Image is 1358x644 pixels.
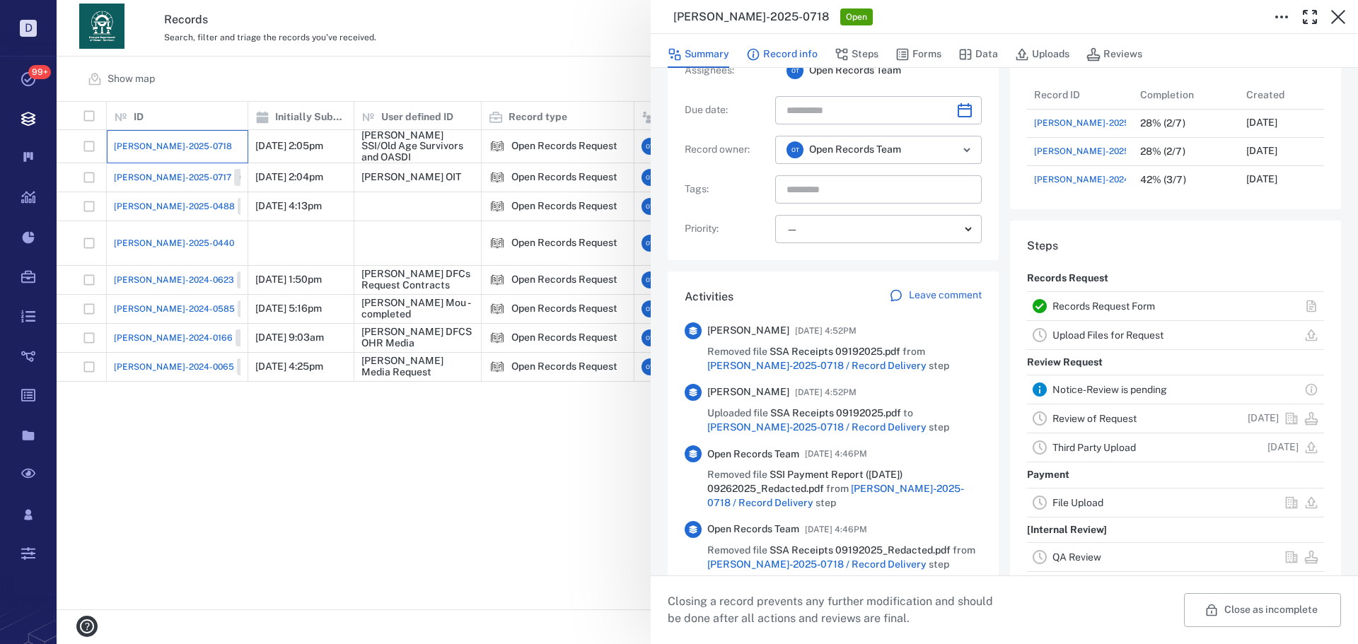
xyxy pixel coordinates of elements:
[770,407,903,418] span: SSA Receipts 09192025.pdf
[1140,75,1194,115] div: Completion
[889,288,982,305] a: Leave comment
[1027,350,1103,375] p: Review Request
[1246,75,1284,115] div: Created
[1324,3,1352,31] button: Close
[707,324,789,338] span: [PERSON_NAME]
[1034,171,1196,188] a: [PERSON_NAME]-2024-0623
[1267,440,1299,455] p: [DATE]
[1140,118,1185,129] div: 28% (2/7)
[685,143,770,157] p: Record owner :
[1246,116,1277,130] p: [DATE]
[746,41,818,68] button: Record info
[957,140,977,160] button: Open
[1267,3,1296,31] button: Toggle to Edit Boxes
[1034,75,1080,115] div: Record ID
[770,346,900,357] span: SSA Receipts 09192025.pdf
[685,64,770,78] p: Assignees :
[707,483,964,508] a: [PERSON_NAME]-2025-0718 / Record Delivery
[685,222,770,236] p: Priority :
[958,41,998,68] button: Data
[805,445,867,462] span: [DATE] 4:46PM
[1027,517,1107,543] p: [Internal Review]
[787,141,803,158] div: O T
[707,544,982,571] span: Removed file from step
[1034,117,1152,129] a: [PERSON_NAME]-2025-0718
[805,521,867,538] span: [DATE] 4:46PM
[1027,238,1324,254] h6: Steps
[895,41,941,68] button: Forms
[1246,172,1277,187] p: [DATE]
[835,41,878,68] button: Steps
[673,8,829,25] h3: [PERSON_NAME]-2025-0718
[685,103,770,117] p: Due date :
[1027,572,1103,597] p: Record Delivery
[1184,593,1341,627] button: Close as incomplete
[707,406,982,434] span: Uploaded file to step
[1052,329,1163,341] a: Upload Files for Request
[1052,413,1137,424] a: Review of Request
[668,593,1004,627] p: Closing a record prevents any further modification and should be done after all actions and revie...
[707,360,927,371] a: [PERSON_NAME]-2025-0718 / Record Delivery
[707,468,982,510] span: Removed file from step
[1052,300,1155,312] a: Records Request Form
[1015,41,1069,68] button: Uploads
[20,20,37,37] p: D
[809,143,901,157] span: Open Records Team
[668,41,729,68] button: Summary
[1052,551,1101,563] a: QA Review
[1052,442,1136,453] a: Third Party Upload
[1027,266,1108,291] p: Records Request
[1086,41,1142,68] button: Reviews
[951,96,979,124] button: Choose date
[787,62,803,79] div: O T
[707,345,982,373] span: Removed file from step
[1052,384,1167,395] a: Notice-Review is pending
[1010,221,1341,605] div: StepsRecords RequestRecords Request FormUpload Files for RequestReview RequestNotice-Review is pe...
[1034,143,1193,160] a: [PERSON_NAME]-2025-0717
[1239,81,1345,109] div: Created
[707,558,927,570] a: [PERSON_NAME]-2025-0718 / Record Delivery
[1140,146,1185,157] div: 28% (2/7)
[28,65,51,79] span: 99+
[909,288,982,303] p: Leave comment
[1246,144,1277,158] p: [DATE]
[707,447,799,462] span: Open Records Team
[1027,462,1069,488] p: Payment
[1140,175,1186,185] div: 42% (3/7)
[1027,81,1133,109] div: Record ID
[795,322,857,339] span: [DATE] 4:52PM
[685,288,733,305] h6: Activities
[1034,173,1154,186] span: [PERSON_NAME]-2024-0623
[707,469,903,494] span: SSI Payment Report ([DATE]) 09262025_Redacted.pdf
[707,421,927,433] a: [PERSON_NAME]-2025-0718 / Record Delivery
[1248,411,1279,426] p: [DATE]
[809,64,901,78] span: Open Records Team
[1052,497,1103,508] a: File Upload
[1133,81,1239,109] div: Completion
[707,385,789,399] span: [PERSON_NAME]
[1034,145,1151,158] span: [PERSON_NAME]-2025-0717
[795,384,857,401] span: [DATE] 4:52PM
[32,10,61,23] span: Help
[685,182,770,197] p: Tags :
[770,544,951,556] span: SSA Receipts 09192025_Redacted.pdf
[1296,3,1324,31] button: Toggle Fullscreen
[787,221,959,238] div: —
[843,11,870,23] span: Open
[707,522,799,537] span: Open Records Team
